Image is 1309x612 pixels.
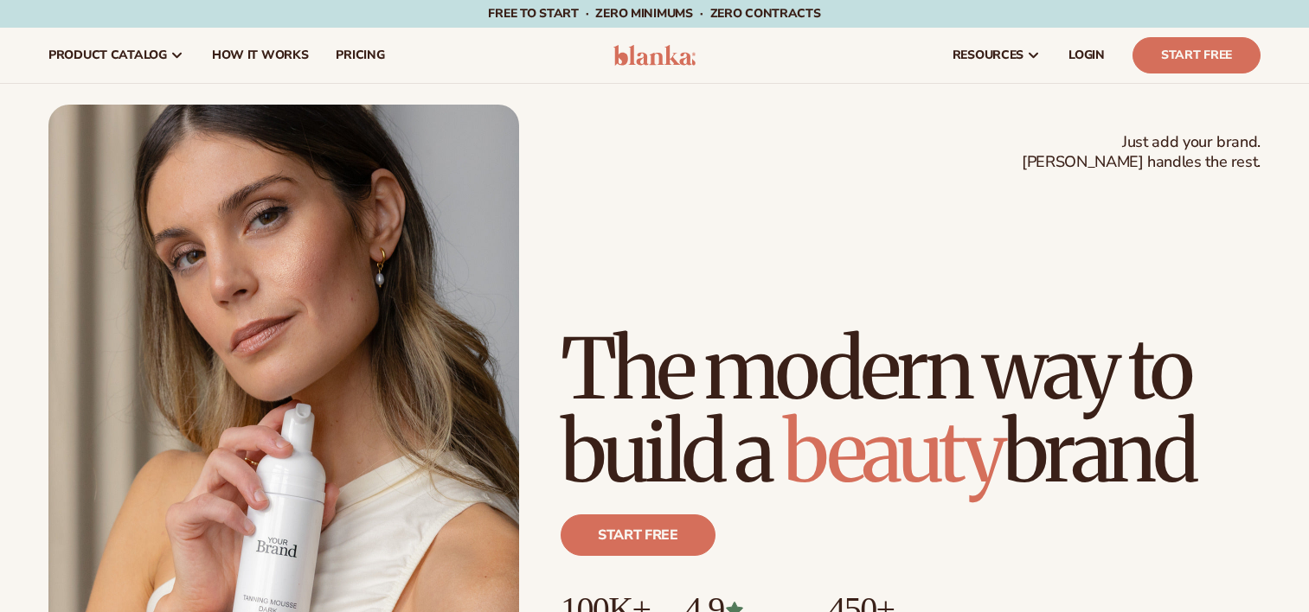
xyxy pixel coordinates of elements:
a: pricing [322,28,398,83]
a: How It Works [198,28,323,83]
img: logo [613,45,696,66]
span: How It Works [212,48,309,62]
span: product catalog [48,48,167,62]
span: Free to start · ZERO minimums · ZERO contracts [488,5,820,22]
a: product catalog [35,28,198,83]
span: resources [953,48,1023,62]
span: pricing [336,48,384,62]
h1: The modern way to build a brand [561,328,1261,494]
a: Start free [561,514,715,556]
a: LOGIN [1055,28,1119,83]
a: resources [939,28,1055,83]
span: LOGIN [1068,48,1105,62]
span: Just add your brand. [PERSON_NAME] handles the rest. [1022,132,1261,173]
span: beauty [783,400,1003,504]
a: Start Free [1133,37,1261,73]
